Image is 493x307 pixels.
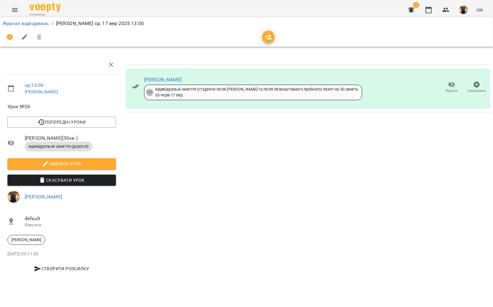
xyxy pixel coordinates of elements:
[144,77,182,83] a: [PERSON_NAME]
[446,88,458,93] span: Прогул
[12,177,111,184] span: Скасувати Урок
[25,222,116,228] p: Кімната
[474,4,486,15] button: UA
[10,265,114,272] span: Створити розсилку
[7,263,116,274] button: Створити розсилку
[7,103,116,110] span: Урок №26
[7,175,116,186] button: Скасувати Урок
[7,251,116,257] p: [DATE] 03:11:55
[468,88,486,93] span: Скасувати
[464,79,489,96] button: Скасувати
[25,215,116,222] span: default
[2,20,491,27] nav: breadcrumb
[25,82,44,88] a: ср , 13:00
[30,13,61,17] span: For Business
[25,194,62,200] a: [PERSON_NAME]
[2,20,49,26] a: Журнал відвідувань
[413,2,419,8] span: 1
[477,6,483,13] span: UA
[459,6,468,14] img: d9e4fe055f4d09e87b22b86a2758fb91.jpg
[7,191,20,203] img: d9e4fe055f4d09e87b22b86a2758fb91.jpg
[7,235,45,245] div: [PERSON_NAME]
[155,87,358,98] div: Індивідуальні заняття (студенти після [PERSON_NAME] та після безкоштовного пробного) пакет на 50 ...
[56,20,144,27] p: [PERSON_NAME] ср, 17 вер 2025 13:00
[7,2,22,17] button: Menu
[7,117,116,128] button: Попередні уроки
[12,160,111,168] span: Змінити урок
[439,79,464,96] button: Прогул
[25,134,116,142] span: [PERSON_NAME] ( 50 хв. )
[52,20,54,27] li: /
[25,89,58,94] a: [PERSON_NAME]
[30,3,61,12] img: Voopty Logo
[25,144,92,149] span: Індивідуальне заняття (дорослі)
[12,118,111,126] span: Попередні уроки
[7,158,116,169] button: Змінити урок
[146,89,153,96] div: 30
[8,237,45,243] span: [PERSON_NAME]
